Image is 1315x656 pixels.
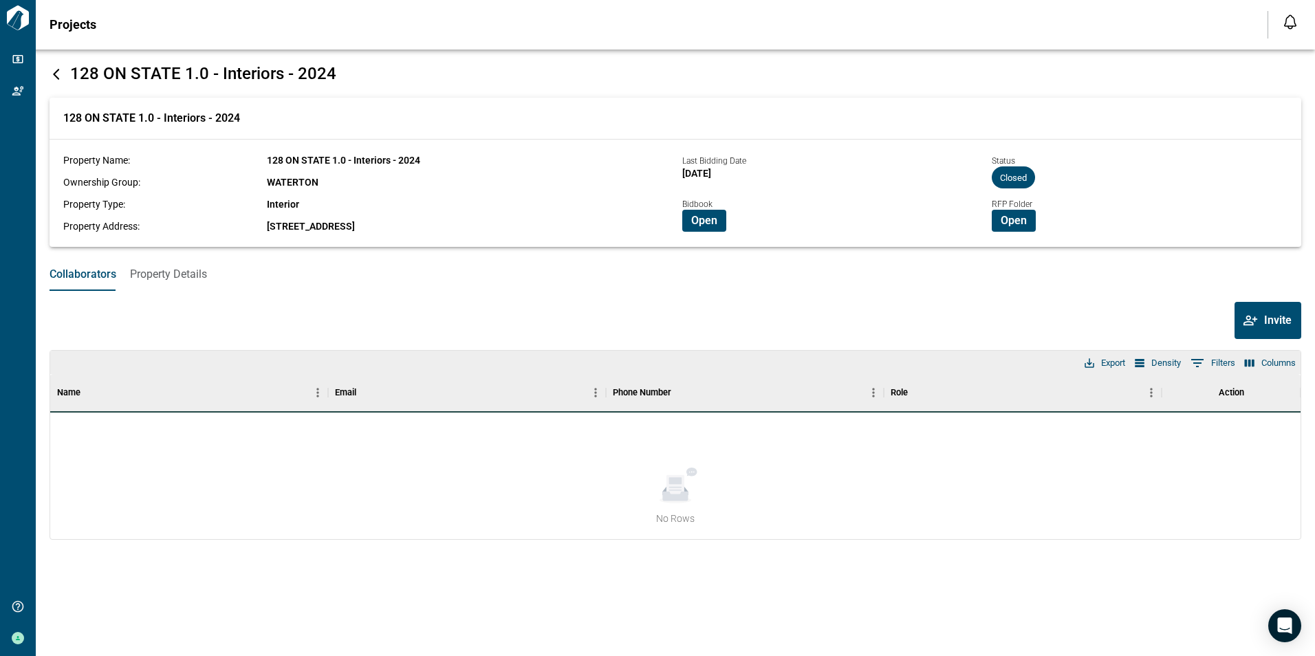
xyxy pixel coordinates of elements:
span: Property Address: [63,221,140,232]
div: Phone Number [606,373,884,412]
button: Sort [671,383,691,402]
div: Action [1219,373,1244,412]
button: Menu [1141,382,1162,403]
span: Bidbook [682,199,713,209]
div: Role [891,373,908,412]
button: Open [682,210,726,232]
span: Invite [1264,314,1292,327]
span: Ownership Group: [63,177,140,188]
button: Menu [585,382,606,403]
button: Open [992,210,1036,232]
button: Sort [908,383,927,402]
div: Open Intercom Messenger [1268,609,1301,642]
div: Name [50,373,328,412]
a: Open [992,213,1036,226]
span: 128 ON STATE 1.0 - Interiors - 2024 [267,155,420,166]
button: Sort [80,383,100,402]
span: Open [1001,214,1027,228]
div: Action [1162,373,1301,412]
span: Closed [992,173,1035,183]
span: Property Details [130,267,207,281]
button: Select columns [1241,354,1299,372]
span: Property Name: [63,155,130,166]
span: Open [691,214,717,228]
span: Property Type: [63,199,125,210]
div: Role [884,373,1162,412]
span: Interior [267,199,299,210]
span: [DATE] [682,168,711,179]
button: Export [1081,354,1129,372]
span: 128 ON STATE 1.0 - Interiors - 2024 [63,111,240,125]
span: 128 ON STATE 1.0 - Interiors - 2024 [70,64,336,83]
span: Last Bidding Date [682,156,746,166]
button: Menu [307,382,328,403]
a: Open [682,213,726,226]
div: Phone Number [613,373,671,412]
button: Menu [863,382,884,403]
span: RFP Folder [992,199,1032,209]
button: Show filters [1187,352,1239,374]
div: base tabs [36,258,1315,291]
button: Sort [356,383,376,402]
div: Name [57,373,80,412]
span: No Rows [656,512,695,525]
button: Invite [1235,302,1301,339]
button: Density [1131,354,1184,372]
span: Status [992,156,1015,166]
div: Email [328,373,606,412]
span: Collaborators [50,267,116,281]
span: [STREET_ADDRESS] [267,221,355,232]
button: Open notification feed [1279,11,1301,33]
div: Email [335,373,356,412]
span: WATERTON [267,177,318,188]
span: Projects [50,18,96,32]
